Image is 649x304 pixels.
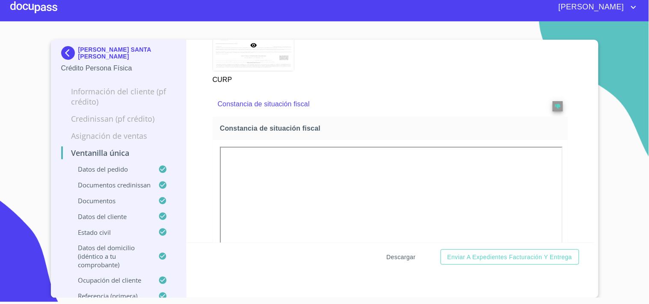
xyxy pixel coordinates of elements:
p: Documentos [61,196,159,205]
p: Datos del pedido [61,165,159,173]
p: Ventanilla única [61,148,176,158]
p: Datos del cliente [61,212,159,221]
img: Docupass spot blue [61,46,78,60]
span: Descargar [387,252,416,263]
span: [PERSON_NAME] [552,0,628,14]
div: [PERSON_NAME] SANTA [PERSON_NAME] [61,46,176,63]
button: account of current user [552,0,639,14]
p: Asignación de Ventas [61,131,176,141]
p: Constancia de situación fiscal [218,99,528,109]
p: Ocupación del Cliente [61,276,159,284]
button: Descargar [383,249,419,265]
p: Referencia (primera) [61,292,159,300]
p: Documentos CrediNissan [61,181,159,189]
button: reject [553,101,563,111]
p: Información del cliente (PF crédito) [61,86,176,107]
p: Datos del domicilio (idéntico a tu comprobante) [61,243,159,269]
p: Crédito Persona Física [61,63,176,73]
span: Constancia de situación fiscal [220,124,564,133]
p: CURP [213,71,294,85]
p: Credinissan (PF crédito) [61,114,176,124]
p: [PERSON_NAME] SANTA [PERSON_NAME] [78,46,176,60]
p: Estado civil [61,228,159,237]
span: Enviar a Expedientes Facturación y Entrega [447,252,572,263]
button: Enviar a Expedientes Facturación y Entrega [441,249,579,265]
